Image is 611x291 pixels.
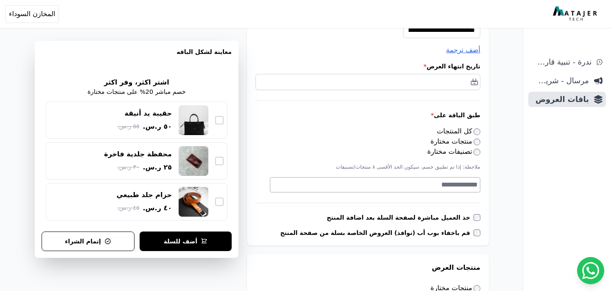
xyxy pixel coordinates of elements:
[143,121,172,132] span: ٥٠ ر.س.
[255,111,480,119] label: طبق الباقة على
[255,62,480,71] label: تاريخ انتهاء العرض
[280,229,474,237] label: قم باخفاء بوب أب (نوافذ) العروض الخاصة بسلة من صفحة المنتج
[327,213,474,222] label: خذ العميل مباشرة لصفحة السلة بعد اضافة المنتج
[532,93,589,105] span: باقات العروض
[255,263,480,273] h3: منتجات العرض
[179,187,208,217] img: حزام جلد طبيعي
[117,163,139,172] span: ٣٠ ر.س.
[446,46,480,54] span: أضف ترجمة
[179,105,208,135] img: حقيبة يد أنيقة
[179,146,208,176] img: محفظة جلدية فاخرة
[87,88,185,97] p: خصم مباشر 20% على منتجات مختارة
[270,180,478,190] textarea: Search
[446,45,480,55] button: أضف ترجمة
[427,147,480,155] label: تصنيفات مختارة
[42,232,135,251] button: إتمام الشراء
[117,122,139,131] span: ٥٥ ر.س.
[117,203,139,212] span: ٤٥ ر.س.
[474,138,480,145] input: منتجات مختارة
[143,203,172,213] span: ٤٠ ر.س.
[125,109,172,118] div: حقيبة يد أنيقة
[532,75,589,87] span: مرسال - شريط دعاية
[553,6,599,22] img: MatajerTech Logo
[255,164,480,170] p: ملاحظة: إذا تم تطبيق خصم، سيكون الحد الأقصى ٨ منتجات/تصنيفات
[143,162,172,172] span: ٢٥ ر.س.
[431,137,480,145] label: منتجات مختارة
[140,232,232,251] button: أضف للسلة
[437,127,481,135] label: كل المنتجات
[474,149,480,155] input: تصنيفات مختارة
[9,9,55,19] span: المخازن السوداء
[5,5,59,23] button: المخازن السوداء
[117,190,172,200] div: حزام جلد طبيعي
[104,77,169,88] h2: اشتر اكثر، وفر اكثر
[474,128,480,135] input: كل المنتجات
[42,48,232,66] h3: معاينة لشكل الباقه
[532,56,591,68] span: ندرة - تنبية قارب علي النفاذ
[104,150,172,159] div: محفظة جلدية فاخرة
